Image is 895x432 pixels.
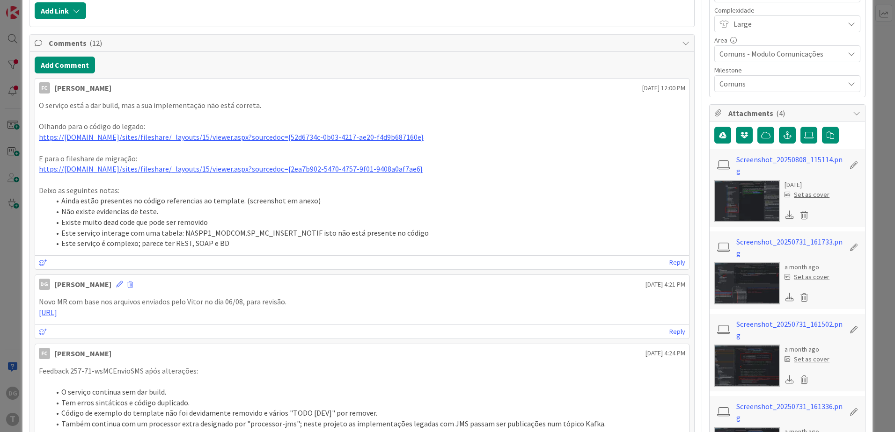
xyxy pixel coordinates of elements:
[50,206,685,217] li: Não existe evidencias de teste.
[669,257,685,268] a: Reply
[50,238,685,249] li: Este serviço é complexo; parece ter REST, SOAP e BD
[642,83,685,93] span: [DATE] 12:00 PM
[50,228,685,238] li: Este serviço interage com uma tabela: NASPP1_MODCOM.SP_MC_INSERT_NOTIF isto não está presente no ...
[669,326,685,338] a: Reply
[719,77,839,90] span: Comuns
[89,38,102,48] span: ( 12 )
[785,190,829,200] div: Set as cover
[35,2,86,19] button: Add Link
[39,82,50,94] div: FC
[719,47,839,60] span: Comuns - Modulo Comunicações
[714,67,860,73] div: Milestone
[714,37,860,43] div: Area
[49,37,677,49] span: Comments
[39,100,685,111] p: O serviço está a dar build, mas a sua implementação não está correta.
[39,279,50,290] div: DG
[39,366,685,376] p: Feedback 257-71-wsMCEnvioSMS aṕós alterações:
[55,279,111,290] div: [PERSON_NAME]
[39,164,423,173] a: https://[DOMAIN_NAME]/sites/fileshare/_layouts/15/viewer.aspx?sourcedoc={2ea7b902-5470-4757-9f01-...
[646,280,685,289] span: [DATE] 4:21 PM
[39,296,685,307] p: Novo MR com base nos arquivos enviados pelo Vitor no dia 06/08, para revisão.
[39,132,424,142] a: https://[DOMAIN_NAME]/sites/fileshare/_layouts/15/viewer.aspx?sourcedoc={52d6734c-0b03-4217-ae20-...
[736,236,845,259] a: Screenshot_20250731_161733.png
[50,418,685,429] li: Também continua com um processor extra designado por "processor-jms"; neste projeto as implementa...
[39,308,57,317] a: [URL]
[714,7,860,14] div: Complexidade
[39,121,685,132] p: Olhando para o código do legado:
[39,153,685,164] p: E para o fileshare de migração:
[55,82,111,94] div: [PERSON_NAME]
[50,408,685,418] li: Código de exemplo do template não foi devidamente removido e vários "TODO [DEV]" por remover.
[646,348,685,358] span: [DATE] 4:24 PM
[55,348,111,359] div: [PERSON_NAME]
[50,387,685,397] li: O serviço continua sem dar build.
[736,154,845,176] a: Screenshot_20250808_115114.png
[728,108,848,119] span: Attachments
[39,348,50,359] div: FC
[785,354,829,364] div: Set as cover
[785,374,795,386] div: Download
[785,291,795,303] div: Download
[50,397,685,408] li: Tem erros sintáticos e código duplicado.
[785,180,829,190] div: [DATE]
[35,57,95,73] button: Add Comment
[776,108,785,118] span: ( 4 )
[785,272,829,282] div: Set as cover
[50,195,685,206] li: Ainda estão presentes no código referencias ao template. (screenshot em anexo)
[785,262,829,272] div: a month ago
[39,185,685,196] p: Deixo as seguintes notas:
[734,17,839,30] span: Large
[785,345,829,354] div: a month ago
[50,217,685,228] li: Existe muito dead code que pode ser removido
[785,209,795,221] div: Download
[736,318,845,341] a: Screenshot_20250731_161502.png
[736,401,845,423] a: Screenshot_20250731_161336.png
